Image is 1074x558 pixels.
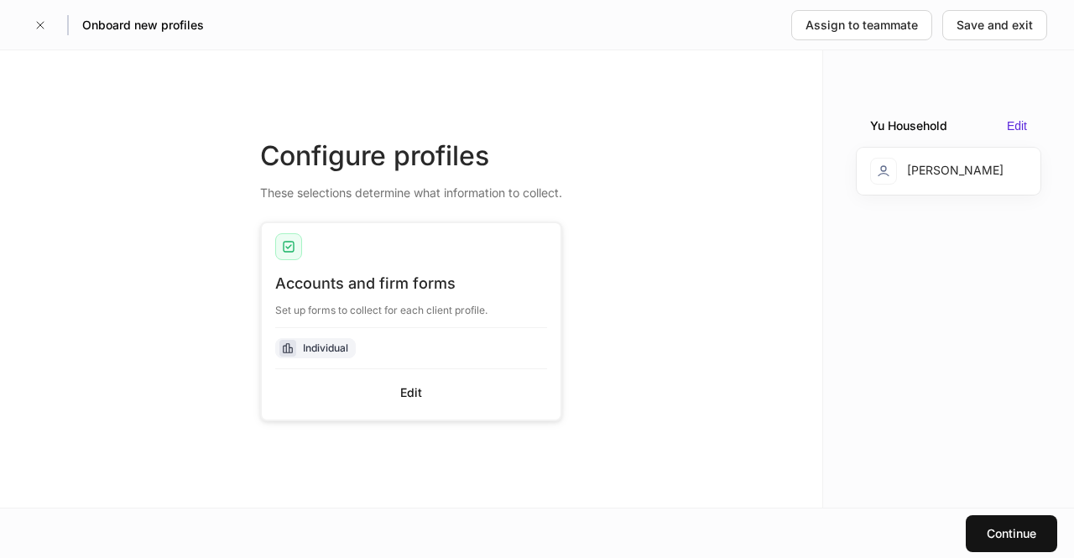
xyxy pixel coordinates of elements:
button: Edit [1007,119,1027,133]
div: Yu Household [870,117,947,134]
h5: Onboard new profiles [82,17,204,34]
div: Set up forms to collect for each client profile. [275,294,547,317]
button: Edit [275,379,547,406]
div: Individual [303,340,348,356]
div: Configure profiles [260,138,562,175]
div: [PERSON_NAME] [870,158,1004,185]
div: Save and exit [957,17,1033,34]
button: Continue [966,515,1057,552]
div: Accounts and firm forms [275,274,547,294]
div: Edit [400,384,422,401]
button: Assign to teammate [791,10,932,40]
div: Continue [987,525,1036,542]
div: Assign to teammate [805,17,918,34]
button: Save and exit [942,10,1047,40]
div: These selections determine what information to collect. [260,175,562,201]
